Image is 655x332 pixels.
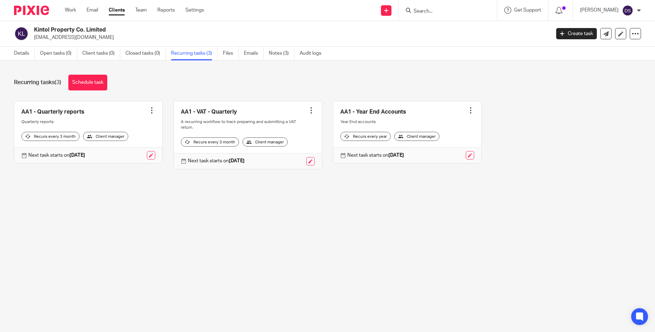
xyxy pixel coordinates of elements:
[109,7,125,14] a: Clients
[87,7,98,14] a: Email
[580,7,619,14] p: [PERSON_NAME]
[55,80,61,85] span: (3)
[28,152,85,159] p: Next task starts on
[21,132,80,141] div: Recurs every 3 month
[388,153,404,158] strong: [DATE]
[68,75,107,90] a: Schedule task
[347,152,404,159] p: Next task starts on
[514,8,541,13] span: Get Support
[185,7,204,14] a: Settings
[300,47,327,60] a: Audit logs
[171,47,218,60] a: Recurring tasks (3)
[340,132,391,141] div: Recurs every year
[14,6,49,15] img: Pixie
[14,79,61,86] h1: Recurring tasks
[83,132,128,141] div: Client manager
[622,5,633,16] img: svg%3E
[243,137,288,147] div: Client manager
[188,157,245,164] p: Next task starts on
[14,47,35,60] a: Details
[82,47,120,60] a: Client tasks (0)
[181,137,239,147] div: Recurs every 3 month
[244,47,264,60] a: Emails
[40,47,77,60] a: Open tasks (0)
[269,47,294,60] a: Notes (3)
[69,153,85,158] strong: [DATE]
[229,158,245,163] strong: [DATE]
[413,8,476,15] input: Search
[125,47,166,60] a: Closed tasks (0)
[135,7,147,14] a: Team
[65,7,76,14] a: Work
[394,132,439,141] div: Client manager
[34,26,443,34] h2: Kintol Property Co. Limited
[223,47,239,60] a: Files
[34,34,546,41] p: [EMAIL_ADDRESS][DOMAIN_NAME]
[14,26,29,41] img: svg%3E
[556,28,597,39] a: Create task
[157,7,175,14] a: Reports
